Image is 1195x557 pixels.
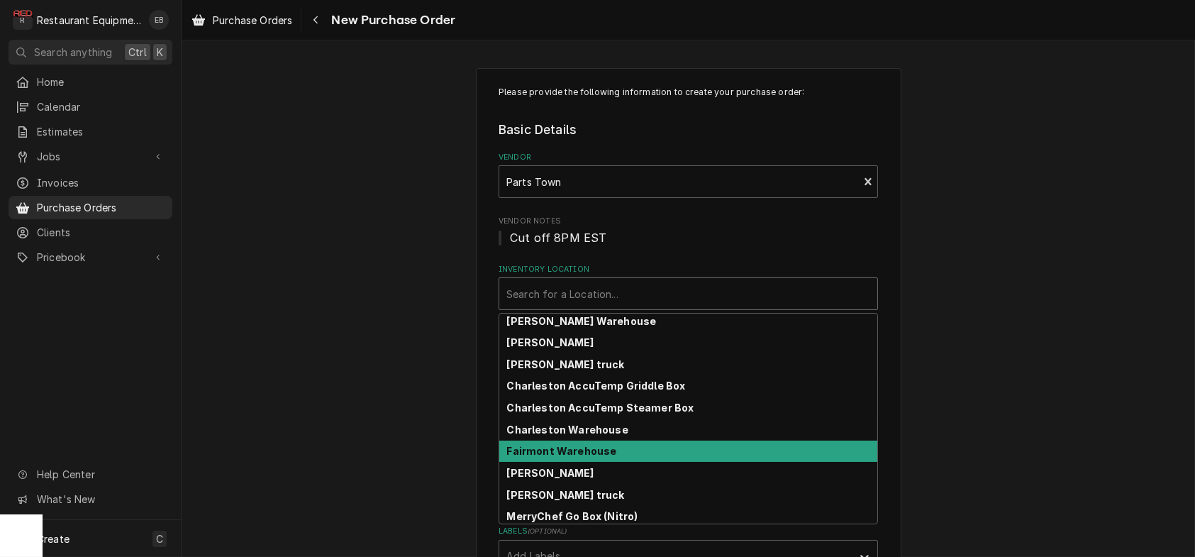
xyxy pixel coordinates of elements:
[507,424,628,436] strong: Charleston Warehouse
[499,264,878,310] div: Inventory Location
[499,229,878,246] span: Vendor Notes
[499,86,878,99] p: Please provide the following information to create your purchase order:
[9,487,172,511] a: Go to What's New
[13,10,33,30] div: Restaurant Equipment Diagnostics's Avatar
[156,531,163,546] span: C
[507,402,694,414] strong: Charleston AccuTemp Steamer Box
[499,152,878,163] label: Vendor
[9,120,172,143] a: Estimates
[37,13,141,28] div: Restaurant Equipment Diagnostics
[499,121,878,139] legend: Basic Details
[9,463,172,486] a: Go to Help Center
[499,526,878,537] label: Labels
[507,315,657,327] strong: [PERSON_NAME] Warehouse
[37,99,165,114] span: Calendar
[507,445,617,457] strong: Fairmont Warehouse
[507,510,638,522] strong: MerryChef Go Box (Nitro)
[304,9,327,31] button: Navigate back
[9,171,172,194] a: Invoices
[9,196,172,219] a: Purchase Orders
[499,216,878,227] span: Vendor Notes
[9,40,172,65] button: Search anythingCtrlK
[499,264,878,275] label: Inventory Location
[9,145,172,168] a: Go to Jobs
[37,467,164,482] span: Help Center
[507,358,625,370] strong: [PERSON_NAME] truck
[37,492,164,507] span: What's New
[507,467,594,479] strong: [PERSON_NAME]
[37,200,165,215] span: Purchase Orders
[37,75,165,89] span: Home
[507,336,594,348] strong: [PERSON_NAME]
[37,175,165,190] span: Invoices
[9,221,172,244] a: Clients
[37,124,165,139] span: Estimates
[157,45,163,60] span: K
[37,149,144,164] span: Jobs
[37,533,70,545] span: Create
[499,152,878,198] div: Vendor
[510,231,606,245] span: Cut off 8PM EST
[149,10,169,30] div: EB
[9,95,172,118] a: Calendar
[186,9,298,32] a: Purchase Orders
[13,10,33,30] div: R
[9,70,172,94] a: Home
[507,489,625,501] strong: [PERSON_NAME] truck
[37,225,165,240] span: Clients
[37,250,144,265] span: Pricebook
[507,380,686,392] strong: Charleston AccuTemp Griddle Box
[149,10,169,30] div: Emily Bird's Avatar
[528,527,567,535] span: ( optional )
[499,216,878,246] div: Vendor Notes
[9,246,172,269] a: Go to Pricebook
[34,45,112,60] span: Search anything
[327,11,455,30] span: New Purchase Order
[128,45,147,60] span: Ctrl
[213,13,292,28] span: Purchase Orders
